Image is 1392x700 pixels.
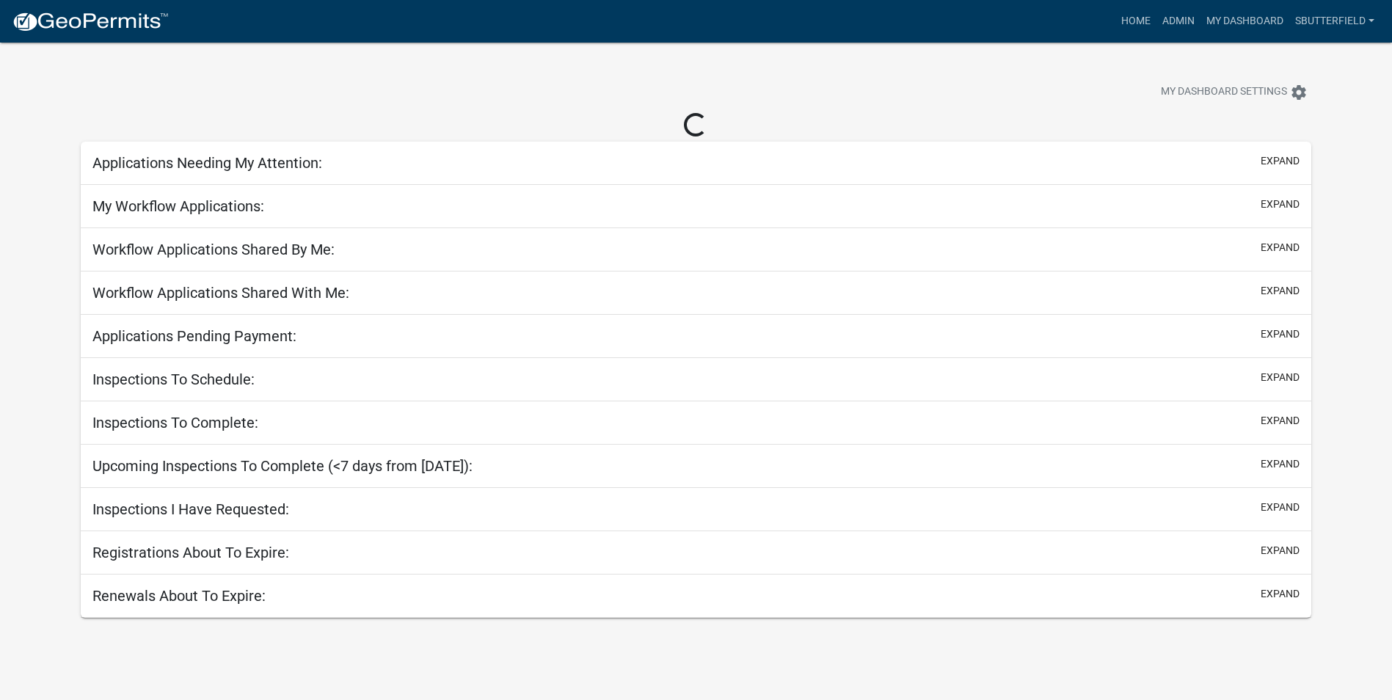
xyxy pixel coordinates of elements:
[1161,84,1287,101] span: My Dashboard Settings
[92,457,473,475] h5: Upcoming Inspections To Complete (<7 days from [DATE]):
[1261,240,1300,255] button: expand
[1156,7,1200,35] a: Admin
[1261,197,1300,212] button: expand
[92,327,296,345] h5: Applications Pending Payment:
[1261,153,1300,169] button: expand
[92,414,258,431] h5: Inspections To Complete:
[1261,327,1300,342] button: expand
[1261,586,1300,602] button: expand
[92,197,264,215] h5: My Workflow Applications:
[1289,7,1380,35] a: Sbutterfield
[1290,84,1308,101] i: settings
[1261,370,1300,385] button: expand
[92,544,289,561] h5: Registrations About To Expire:
[1261,413,1300,429] button: expand
[1261,500,1300,515] button: expand
[1115,7,1156,35] a: Home
[92,371,255,388] h5: Inspections To Schedule:
[1261,543,1300,558] button: expand
[92,154,322,172] h5: Applications Needing My Attention:
[1200,7,1289,35] a: My Dashboard
[92,284,349,302] h5: Workflow Applications Shared With Me:
[1261,456,1300,472] button: expand
[92,241,335,258] h5: Workflow Applications Shared By Me:
[92,500,289,518] h5: Inspections I Have Requested:
[92,587,266,605] h5: Renewals About To Expire:
[1149,78,1319,106] button: My Dashboard Settingssettings
[1261,283,1300,299] button: expand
